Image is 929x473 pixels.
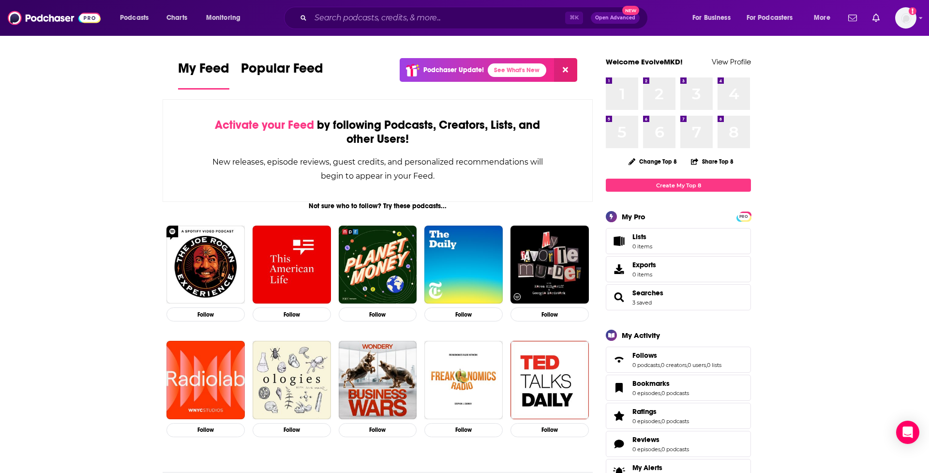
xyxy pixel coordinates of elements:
[293,7,657,29] div: Search podcasts, credits, & more...
[166,11,187,25] span: Charts
[740,10,807,26] button: open menu
[632,418,660,425] a: 0 episodes
[424,423,503,437] button: Follow
[895,7,916,29] img: User Profile
[661,362,687,368] a: 0 creators
[199,10,253,26] button: open menu
[241,60,323,82] span: Popular Feed
[339,423,417,437] button: Follow
[160,10,193,26] a: Charts
[609,409,629,423] a: Ratings
[488,63,546,77] a: See What's New
[622,212,645,221] div: My Pro
[424,226,503,304] img: The Daily
[738,213,749,220] a: PRO
[632,435,659,444] span: Reviews
[814,11,830,25] span: More
[423,66,484,74] p: Podchaser Update!
[113,10,161,26] button: open menu
[632,351,657,360] span: Follows
[661,390,689,397] a: 0 podcasts
[178,60,229,90] a: My Feed
[211,118,544,146] div: by following Podcasts, Creators, Lists, and other Users!
[253,307,331,321] button: Follow
[510,341,589,419] img: TED Talks Daily
[807,10,842,26] button: open menu
[606,228,751,254] a: Lists
[632,232,646,241] span: Lists
[747,11,793,25] span: For Podcasters
[253,423,331,437] button: Follow
[510,307,589,321] button: Follow
[632,463,662,472] span: My Alerts
[632,407,657,416] span: Ratings
[510,423,589,437] button: Follow
[706,362,707,368] span: ,
[609,353,629,366] a: Follows
[166,341,245,419] img: Radiolab
[609,262,629,276] span: Exports
[178,60,229,82] span: My Feed
[253,226,331,304] img: This American Life
[609,381,629,395] a: Bookmarks
[632,260,656,269] span: Exports
[311,10,565,26] input: Search podcasts, credits, & more...
[632,390,660,397] a: 0 episodes
[339,226,417,304] img: Planet Money
[632,232,652,241] span: Lists
[120,11,149,25] span: Podcasts
[692,11,731,25] span: For Business
[215,118,314,132] span: Activate your Feed
[606,256,751,282] a: Exports
[591,12,640,24] button: Open AdvancedNew
[896,421,919,444] div: Open Intercom Messenger
[661,418,689,425] a: 0 podcasts
[895,7,916,29] span: Logged in as EvolveMKD
[8,9,101,27] img: Podchaser - Follow, Share and Rate Podcasts
[688,362,706,368] a: 0 users
[632,379,689,388] a: Bookmarks
[660,446,661,453] span: ,
[424,341,503,419] img: Freakonomics Radio
[606,403,751,429] span: Ratings
[609,234,629,248] span: Lists
[632,289,663,297] a: Searches
[339,307,417,321] button: Follow
[510,226,589,304] img: My Favorite Murder with Karen Kilgariff and Georgia Hardstark
[686,10,743,26] button: open menu
[424,307,503,321] button: Follow
[909,7,916,15] svg: Add a profile image
[690,152,734,171] button: Share Top 8
[609,437,629,451] a: Reviews
[738,213,749,220] span: PRO
[707,362,721,368] a: 0 lists
[844,10,861,26] a: Show notifications dropdown
[609,290,629,304] a: Searches
[595,15,635,20] span: Open Advanced
[166,423,245,437] button: Follow
[632,446,660,453] a: 0 episodes
[253,341,331,419] a: Ologies with Alie Ward
[632,435,689,444] a: Reviews
[623,155,683,168] button: Change Top 8
[660,390,661,397] span: ,
[869,10,884,26] a: Show notifications dropdown
[339,341,417,419] a: Business Wars
[622,331,660,340] div: My Activity
[632,351,721,360] a: Follows
[163,202,593,210] div: Not sure who to follow? Try these podcasts...
[565,12,583,24] span: ⌘ K
[632,271,656,278] span: 0 items
[660,362,661,368] span: ,
[622,6,640,15] span: New
[895,7,916,29] button: Show profile menu
[606,57,683,66] a: Welcome EvolveMKD!
[632,362,660,368] a: 0 podcasts
[166,226,245,304] a: The Joe Rogan Experience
